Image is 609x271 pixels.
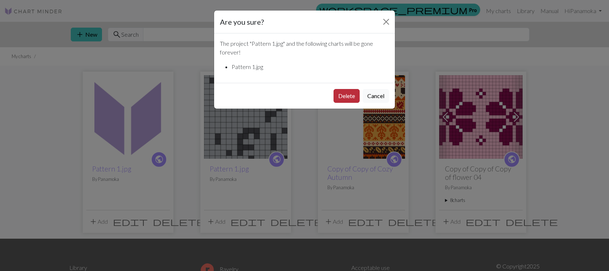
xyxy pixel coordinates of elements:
button: Cancel [363,89,389,103]
button: Close [380,16,392,28]
button: Delete [334,89,360,103]
li: Pattern 1.jpg [232,62,389,71]
p: The project " Pattern 1.jpg " and the following charts will be gone forever! [220,39,389,57]
h5: Are you sure? [220,16,264,27]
